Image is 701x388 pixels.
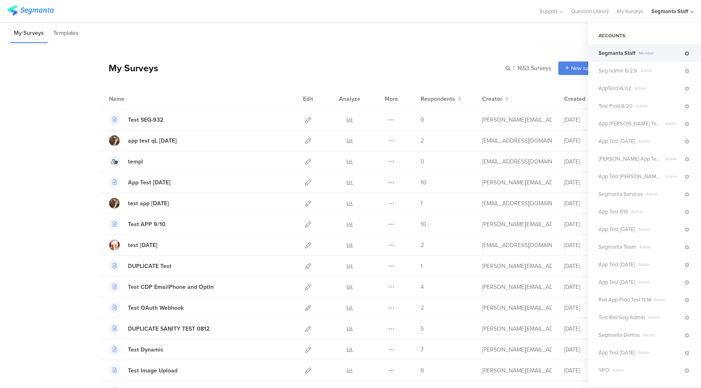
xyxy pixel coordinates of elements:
[628,209,683,215] span: Admin
[599,225,635,233] span: App Test 3.24.25
[599,49,635,57] span: Segmanta Staff
[517,64,551,73] span: 1653 Surveys
[633,103,683,109] span: Admin
[599,137,635,145] span: App Test 2/8/24
[564,136,613,145] div: [DATE]
[421,178,426,187] span: 10
[100,61,158,75] div: My Surveys
[599,278,635,286] span: App Test 2.28.24
[651,7,688,15] div: Segmanta Staff
[599,120,662,127] span: App Riel Test 6.18.24
[571,64,598,72] span: New survey
[109,198,169,209] a: test app [DATE]
[482,366,552,375] div: raymund@segmanta.com
[421,220,426,229] span: 10
[636,244,683,250] span: Admin
[482,178,552,187] div: riel@segmanta.com
[128,366,178,375] div: Test Image Upload
[564,304,613,312] div: [DATE]
[482,262,552,270] div: riel@segmanta.com
[482,95,509,103] button: Creator
[482,199,552,208] div: eliran@segmanta.com
[662,173,683,179] span: Admin
[421,345,423,354] span: 7
[564,95,592,103] button: Created
[421,136,424,145] span: 2
[421,283,424,291] span: 4
[10,24,48,43] li: My Surveys
[421,304,424,312] span: 2
[128,116,163,124] div: Test SEG-932
[337,88,362,109] div: Analyze
[599,296,651,304] span: Riel App Prod Test 11/14
[564,366,613,375] div: [DATE]
[564,283,613,291] div: [DATE]
[482,136,552,145] div: eliran@segmanta.com
[635,349,683,356] span: Admin
[599,261,635,268] span: App Test 7/9/24
[109,240,157,250] a: test [DATE]
[382,88,400,109] div: More
[128,220,166,229] div: Test APP 9/10
[564,324,613,333] div: [DATE]
[109,261,171,271] a: DUPLICATE Test
[109,302,184,313] a: Test OAuth Webhook
[109,344,164,355] a: Test Dynamic
[662,120,683,127] span: Admin
[564,345,613,354] div: [DATE]
[599,208,628,216] span: App Test 619
[643,191,683,197] span: Admin
[635,279,683,285] span: Admin
[109,219,166,229] a: Test APP 9/10
[421,95,462,103] button: Respondents
[109,323,209,334] a: DUPLICATE SANITY TEST 0812
[564,262,613,270] div: [DATE]
[637,68,683,74] span: Admin
[564,157,613,166] div: [DATE]
[128,241,157,250] div: test 9.10.25
[599,349,635,356] span: App Test 7.23.24
[662,156,683,162] span: Admin
[109,281,214,292] a: Test CDP EmailPhone and OptIn
[564,220,613,229] div: [DATE]
[482,95,502,103] span: Creator
[564,178,613,187] div: [DATE]
[109,156,143,167] a: templ
[635,261,683,268] span: Admin
[109,95,158,103] div: Name
[539,7,558,15] span: Support
[599,84,631,92] span: AppTest04/02
[599,155,662,163] span: Riel App Test - 1/10/24
[299,88,317,109] div: Edit
[645,314,683,320] span: Admin
[635,138,683,144] span: Admin
[482,220,552,229] div: raymund@segmanta.com
[421,95,455,103] span: Respondents
[635,50,683,56] span: Member
[421,199,423,208] span: 1
[482,116,552,124] div: raymund@segmanta.com
[421,262,423,270] span: 1
[609,367,683,373] span: Admin
[599,102,633,110] span: Test Prod 9/20
[564,241,613,250] div: [DATE]
[588,29,701,43] div: ACCOUNTS
[128,157,143,166] div: templ
[128,304,184,312] div: Test OAuth Webhook
[482,241,552,250] div: channelle@segmanta.com
[631,85,683,91] span: Admin
[482,345,552,354] div: raymund@segmanta.com
[599,331,640,339] span: Segmanta Demos
[599,243,636,251] span: Segmanta Team
[635,226,683,232] span: Admin
[128,262,171,270] div: DUPLICATE Test
[50,24,82,43] li: Templates
[564,116,613,124] div: [DATE]
[421,241,424,250] span: 2
[564,95,585,103] span: Created
[482,157,552,166] div: eliran@segmanta.com
[599,190,643,198] span: Segmanta Services
[482,283,552,291] div: riel@segmanta.com
[512,64,516,73] span: |
[7,5,54,16] img: segmanta logo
